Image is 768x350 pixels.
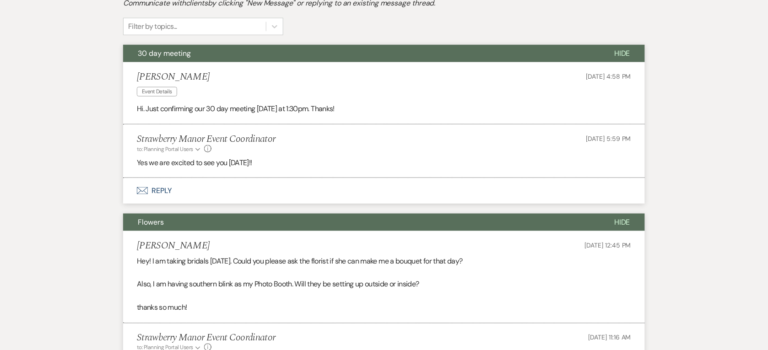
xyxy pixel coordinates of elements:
button: Flowers [123,214,600,231]
span: Flowers [138,217,164,227]
button: Hide [600,214,645,231]
h5: Strawberry Manor Event Coordinator [137,134,276,145]
p: Also, I am having southern blink as my Photo Booth. Will they be setting up outside or inside? [137,279,631,291]
h5: Strawberry Manor Event Coordinator [137,333,276,344]
button: 30 day meeting [123,45,600,62]
span: 30 day meeting [138,48,191,58]
p: Yes we are excited to see you [DATE]!! [137,157,631,169]
span: Hide [614,48,630,58]
h5: [PERSON_NAME] [137,240,210,252]
span: Hide [614,217,630,227]
span: [DATE] 5:59 PM [586,135,631,143]
p: Hey! I am taking bridals [DATE]. Could you please ask the florist if she can make me a bouquet fo... [137,255,631,267]
span: to: Planning Portal Users [137,145,193,153]
p: thanks so much! [137,302,631,314]
span: [DATE] 12:45 PM [585,241,631,249]
span: [DATE] 11:16 AM [589,334,631,342]
span: Event Details [137,87,177,97]
p: Hi. Just confirming our 30 day meeting [DATE] at 1:30pm. Thanks! [137,103,631,115]
span: [DATE] 4:58 PM [586,72,631,81]
button: to: Planning Portal Users [137,145,202,153]
button: Reply [123,178,645,204]
h5: [PERSON_NAME] [137,71,210,83]
div: Filter by topics... [128,21,177,32]
button: Hide [600,45,645,62]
